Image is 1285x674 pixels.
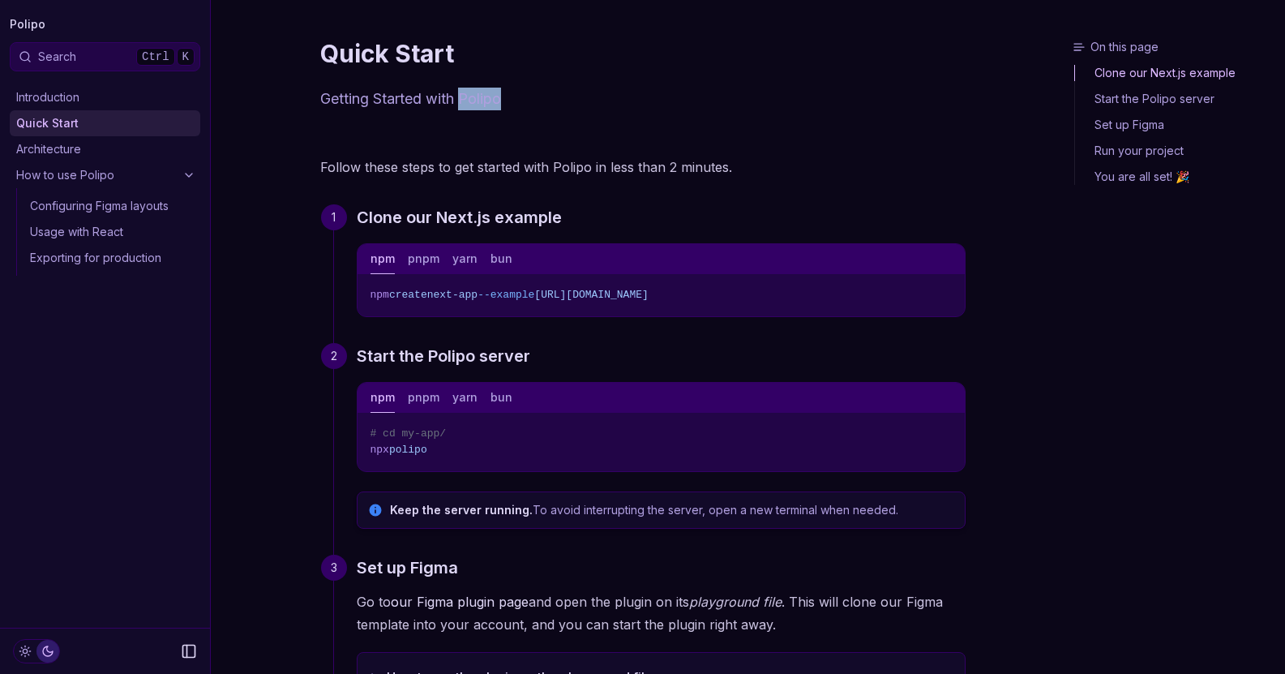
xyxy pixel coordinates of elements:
[136,48,175,66] kbd: Ctrl
[390,503,533,517] strong: Keep the server running.
[10,136,200,162] a: Architecture
[320,39,966,68] h1: Quick Start
[357,590,966,636] p: Go to and open the plugin on its . This will clone our Figma template into your account, and you ...
[10,13,45,36] a: Polipo
[1075,86,1279,112] a: Start the Polipo server
[490,383,512,413] button: bun
[490,244,512,274] button: bun
[371,383,395,413] button: npm
[1075,65,1279,86] a: Clone our Next.js example
[10,84,200,110] a: Introduction
[357,555,458,581] a: Set up Figma
[24,193,200,219] a: Configuring Figma layouts
[177,48,195,66] kbd: K
[10,110,200,136] a: Quick Start
[452,383,478,413] button: yarn
[10,162,200,188] a: How to use Polipo
[176,638,202,664] button: Collapse Sidebar
[371,444,389,456] span: npx
[1073,39,1279,55] h3: On this page
[389,444,427,456] span: polipo
[371,244,395,274] button: npm
[357,204,562,230] a: Clone our Next.js example
[320,88,966,110] p: Getting Started with Polipo
[391,594,529,610] a: our Figma plugin page
[320,156,966,178] p: Follow these steps to get started with Polipo in less than 2 minutes.
[534,289,648,301] span: [URL][DOMAIN_NAME]
[357,343,530,369] a: Start the Polipo server
[10,42,200,71] button: SearchCtrlK
[13,639,60,663] button: Toggle Theme
[452,244,478,274] button: yarn
[371,289,389,301] span: npm
[1075,112,1279,138] a: Set up Figma
[1075,138,1279,164] a: Run your project
[390,502,955,518] p: To avoid interrupting the server, open a new terminal when needed.
[1075,164,1279,185] a: You are all set! 🎉
[24,219,200,245] a: Usage with React
[478,289,534,301] span: --example
[408,383,439,413] button: pnpm
[689,594,782,610] em: playground file
[408,244,439,274] button: pnpm
[24,245,200,271] a: Exporting for production
[389,289,427,301] span: create
[427,289,478,301] span: next-app
[371,427,447,440] span: # cd my-app/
